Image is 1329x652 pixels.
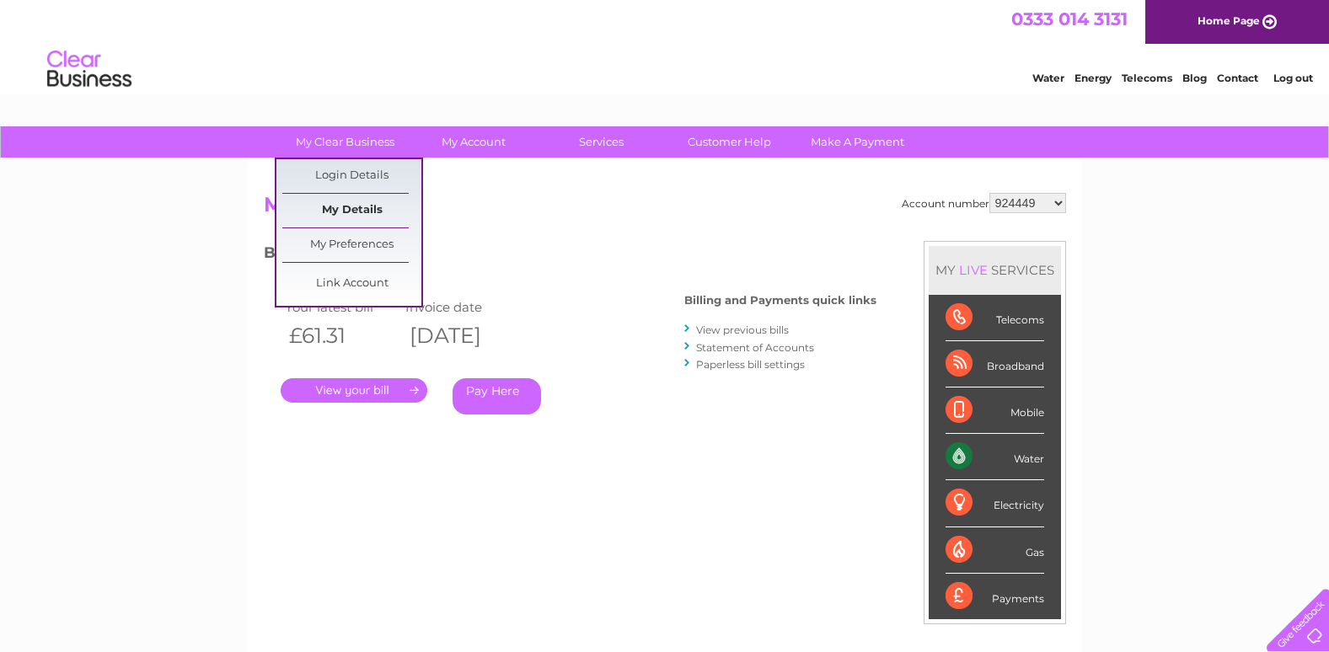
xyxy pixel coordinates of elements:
a: My Details [282,194,421,227]
a: My Account [404,126,543,158]
a: Statement of Accounts [696,341,814,354]
a: Services [532,126,671,158]
a: Customer Help [660,126,799,158]
td: Invoice date [401,296,522,318]
a: Paperless bill settings [696,358,805,371]
div: Telecoms [946,295,1044,341]
a: My Clear Business [276,126,415,158]
a: Contact [1217,72,1258,84]
a: View previous bills [696,323,789,336]
a: . [281,378,427,403]
div: MY SERVICES [929,246,1061,294]
div: Electricity [946,480,1044,526]
a: Telecoms [1122,72,1172,84]
img: logo.png [46,44,132,95]
div: Account number [902,193,1066,213]
a: Energy [1074,72,1112,84]
h2: My Account [264,193,1066,225]
a: My Preferences [282,228,421,262]
a: 0333 014 3131 [1011,8,1128,29]
a: Link Account [282,267,421,301]
h4: Billing and Payments quick links [684,294,876,307]
div: Broadband [946,341,1044,387]
th: [DATE] [401,318,522,353]
div: Payments [946,574,1044,619]
a: Blog [1182,72,1207,84]
th: £61.31 [281,318,402,353]
a: Water [1032,72,1064,84]
a: Login Details [282,159,421,193]
a: Pay Here [453,378,541,414]
div: Mobile [946,387,1044,434]
a: Make A Payment [788,126,927,158]
a: Log out [1273,72,1313,84]
div: Water [946,434,1044,480]
h3: Bills and Payments [264,241,876,270]
div: Clear Business is a trading name of Verastar Limited (registered in [GEOGRAPHIC_DATA] No. 3667643... [267,9,1064,82]
div: LIVE [956,262,991,278]
div: Gas [946,527,1044,574]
